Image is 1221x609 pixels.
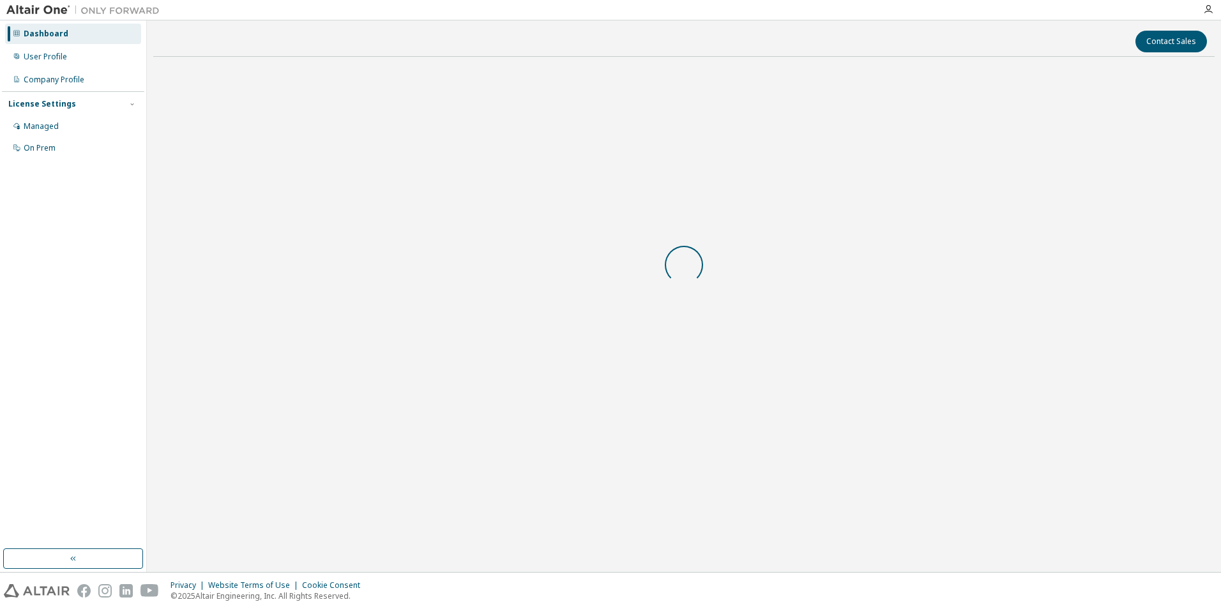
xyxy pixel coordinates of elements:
img: linkedin.svg [119,584,133,598]
p: © 2025 Altair Engineering, Inc. All Rights Reserved. [171,590,368,601]
img: instagram.svg [98,584,112,598]
img: Altair One [6,4,166,17]
div: Website Terms of Use [208,580,302,590]
img: facebook.svg [77,584,91,598]
img: youtube.svg [140,584,159,598]
div: License Settings [8,99,76,109]
div: Privacy [171,580,208,590]
img: altair_logo.svg [4,584,70,598]
div: Dashboard [24,29,68,39]
div: Cookie Consent [302,580,368,590]
div: Managed [24,121,59,132]
button: Contact Sales [1135,31,1207,52]
div: Company Profile [24,75,84,85]
div: On Prem [24,143,56,153]
div: User Profile [24,52,67,62]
